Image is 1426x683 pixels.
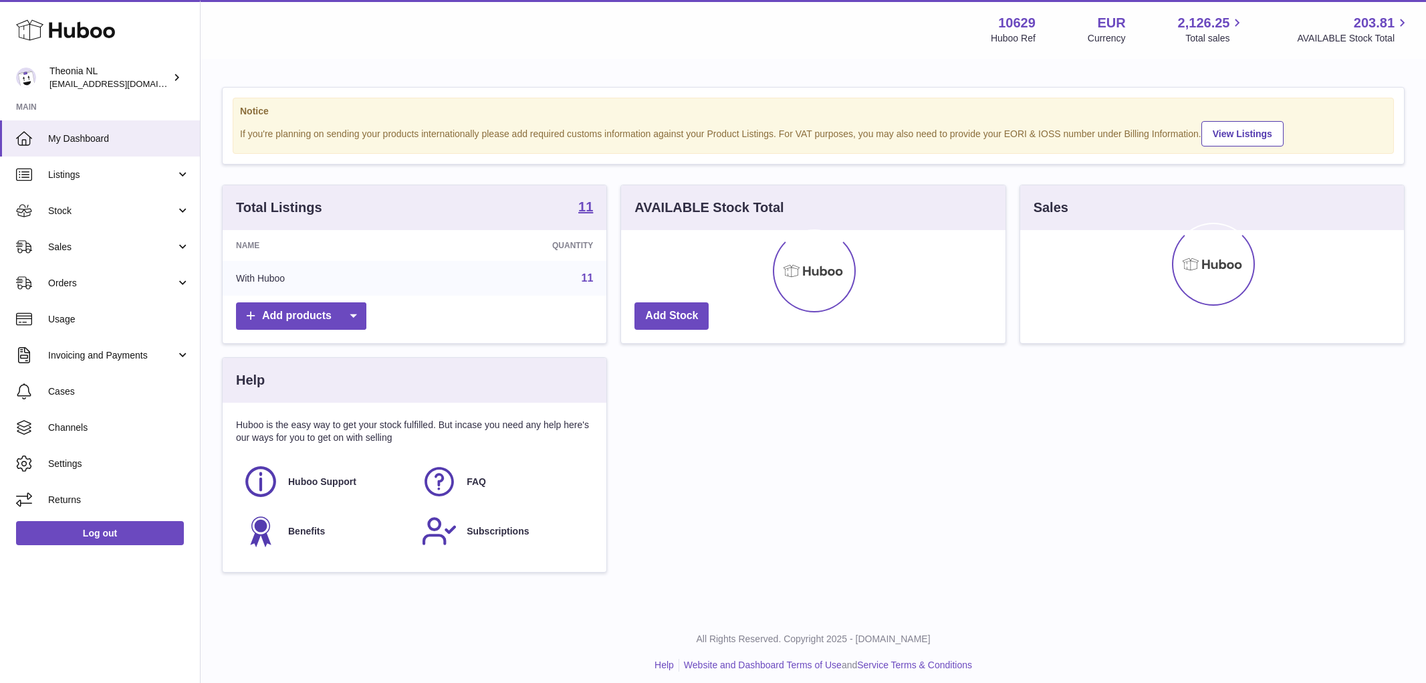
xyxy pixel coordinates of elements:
span: Cases [48,385,190,398]
span: Listings [48,169,176,181]
span: Invoicing and Payments [48,349,176,362]
span: Channels [48,421,190,434]
a: Website and Dashboard Terms of Use [684,660,842,670]
span: AVAILABLE Stock Total [1297,32,1410,45]
strong: 11 [578,200,593,213]
a: Add products [236,302,366,330]
span: Subscriptions [467,525,529,538]
a: FAQ [421,464,586,500]
span: Usage [48,313,190,326]
h3: AVAILABLE Stock Total [634,199,784,217]
a: Service Terms & Conditions [857,660,972,670]
a: 203.81 AVAILABLE Stock Total [1297,14,1410,45]
span: Returns [48,494,190,506]
a: Huboo Support [243,464,408,500]
th: Name [223,230,425,261]
span: 2,126.25 [1178,14,1230,32]
td: With Huboo [223,261,425,296]
p: All Rights Reserved. Copyright 2025 - [DOMAIN_NAME] [211,633,1415,646]
a: 11 [582,272,594,284]
span: Benefits [288,525,325,538]
a: 11 [578,200,593,216]
span: Stock [48,205,176,217]
img: internalAdmin-10629@internal.huboo.com [16,68,36,88]
p: Huboo is the easy way to get your stock fulfilled. But incase you need any help here's our ways f... [236,419,593,444]
th: Quantity [425,230,606,261]
li: and [679,659,972,672]
span: 203.81 [1354,14,1395,32]
h3: Sales [1034,199,1068,217]
a: Benefits [243,513,408,549]
div: If you're planning on sending your products internationally please add required customs informati... [240,119,1387,147]
span: Orders [48,277,176,290]
span: [EMAIL_ADDRESS][DOMAIN_NAME] [49,78,197,89]
span: Settings [48,458,190,470]
span: FAQ [467,476,486,488]
strong: 10629 [998,14,1036,32]
span: Total sales [1185,32,1245,45]
span: Huboo Support [288,476,356,488]
a: Subscriptions [421,513,586,549]
a: Add Stock [634,302,709,330]
div: Huboo Ref [991,32,1036,45]
h3: Help [236,371,265,389]
a: View Listings [1201,121,1284,147]
div: Currency [1088,32,1126,45]
a: Help [655,660,674,670]
span: Sales [48,241,176,254]
strong: Notice [240,105,1387,118]
span: My Dashboard [48,132,190,145]
a: 2,126.25 Total sales [1178,14,1245,45]
a: Log out [16,521,184,545]
div: Theonia NL [49,65,170,90]
h3: Total Listings [236,199,322,217]
strong: EUR [1097,14,1125,32]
